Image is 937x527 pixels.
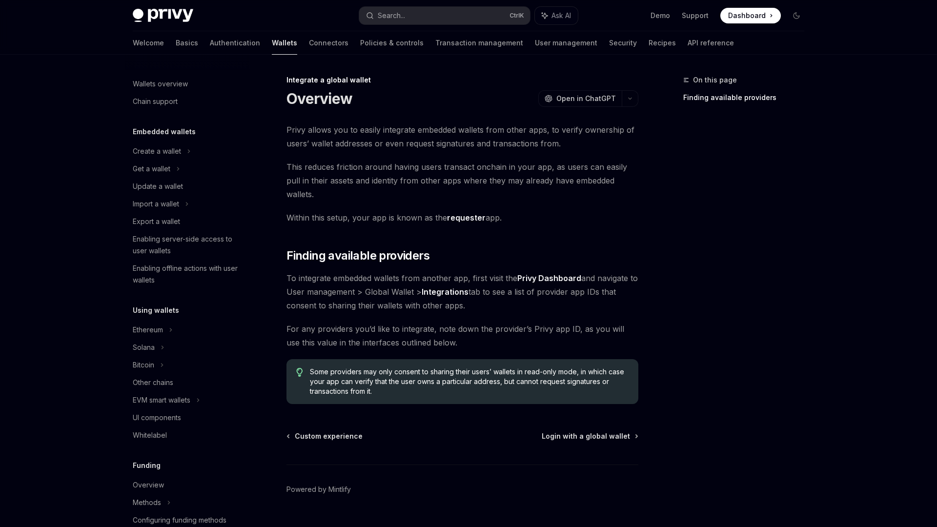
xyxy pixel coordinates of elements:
[133,216,180,227] div: Export a wallet
[683,90,812,105] a: Finding available providers
[609,31,637,55] a: Security
[133,429,167,441] div: Whitelabel
[125,75,250,93] a: Wallets overview
[789,8,804,23] button: Toggle dark mode
[542,431,637,441] a: Login with a global wallet
[133,304,179,316] h5: Using wallets
[133,9,193,22] img: dark logo
[133,377,173,388] div: Other chains
[125,476,250,494] a: Overview
[538,90,622,107] button: Open in ChatGPT
[133,359,154,371] div: Bitcoin
[447,213,486,223] strong: requester
[287,431,363,441] a: Custom experience
[286,160,638,201] span: This reduces friction around having users transact onchain in your app, as users can easily pull ...
[286,211,638,224] span: Within this setup, your app is known as the app.
[551,11,571,20] span: Ask AI
[688,31,734,55] a: API reference
[133,460,161,471] h5: Funding
[133,145,181,157] div: Create a wallet
[125,409,250,426] a: UI components
[651,11,670,20] a: Demo
[435,31,523,55] a: Transaction management
[133,497,161,508] div: Methods
[535,7,578,24] button: Ask AI
[125,213,250,230] a: Export a wallet
[133,394,190,406] div: EVM smart wallets
[309,31,348,55] a: Connectors
[422,287,468,297] a: Integrations
[133,96,178,107] div: Chain support
[295,431,363,441] span: Custom experience
[509,12,524,20] span: Ctrl K
[286,485,351,494] a: Powered by Mintlify
[133,514,226,526] div: Configuring funding methods
[133,181,183,192] div: Update a wallet
[133,324,163,336] div: Ethereum
[133,233,244,257] div: Enabling server-side access to user wallets
[133,31,164,55] a: Welcome
[133,163,170,175] div: Get a wallet
[286,271,638,312] span: To integrate embedded wallets from another app, first visit the and navigate to User management >...
[133,198,179,210] div: Import a wallet
[542,431,630,441] span: Login with a global wallet
[210,31,260,55] a: Authentication
[649,31,676,55] a: Recipes
[693,74,737,86] span: On this page
[720,8,781,23] a: Dashboard
[535,31,597,55] a: User management
[133,412,181,424] div: UI components
[272,31,297,55] a: Wallets
[133,479,164,491] div: Overview
[286,322,638,349] span: For any providers you’d like to integrate, note down the provider’s Privy app ID, as you will use...
[286,248,429,263] span: Finding available providers
[133,263,244,286] div: Enabling offline actions with user wallets
[133,126,196,138] h5: Embedded wallets
[176,31,198,55] a: Basics
[133,342,155,353] div: Solana
[310,367,629,396] span: Some providers may only consent to sharing their users’ wallets in read-only mode, in which case ...
[296,368,303,377] svg: Tip
[286,75,638,85] div: Integrate a global wallet
[286,90,352,107] h1: Overview
[125,374,250,391] a: Other chains
[125,426,250,444] a: Whitelabel
[359,7,530,24] button: Search...CtrlK
[125,93,250,110] a: Chain support
[517,273,581,283] strong: Privy Dashboard
[682,11,709,20] a: Support
[360,31,424,55] a: Policies & controls
[125,178,250,195] a: Update a wallet
[125,230,250,260] a: Enabling server-side access to user wallets
[728,11,766,20] span: Dashboard
[133,78,188,90] div: Wallets overview
[556,94,616,103] span: Open in ChatGPT
[517,273,581,284] a: Privy Dashboard
[125,260,250,289] a: Enabling offline actions with user wallets
[378,10,405,21] div: Search...
[286,123,638,150] span: Privy allows you to easily integrate embedded wallets from other apps, to verify ownership of use...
